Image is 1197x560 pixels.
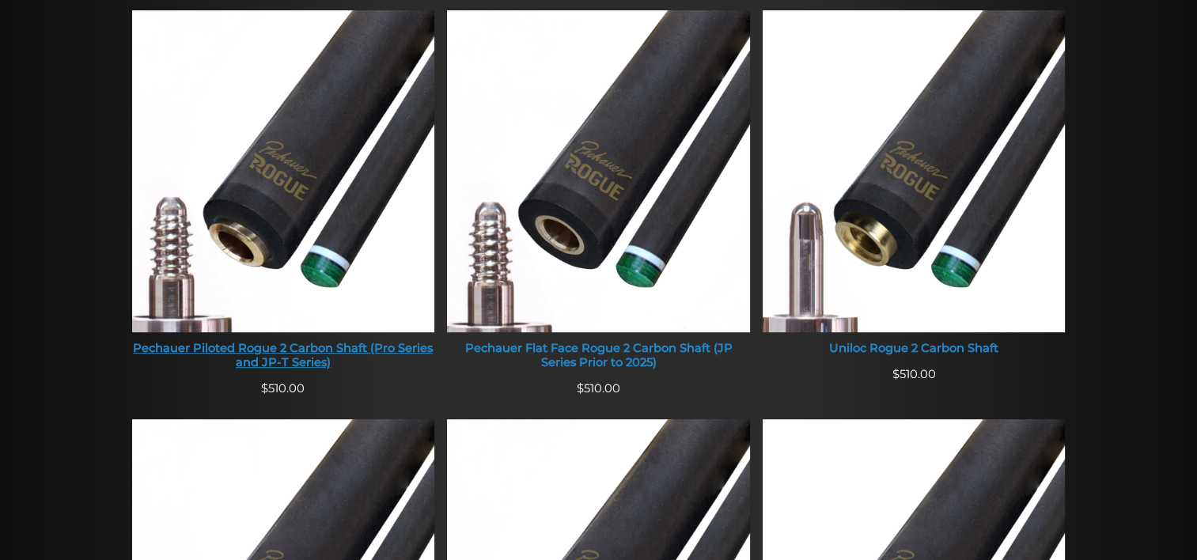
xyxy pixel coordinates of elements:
span: $ [261,381,268,395]
img: Pechauer Piloted Rogue 2 Carbon Shaft (Pro Series and JP-T Series) [132,10,435,332]
a: Uniloc Rogue 2 Carbon Shaft Uniloc Rogue 2 Carbon Shaft [763,10,1066,365]
span: 510.00 [892,367,936,381]
div: Uniloc Rogue 2 Carbon Shaft [763,342,1066,356]
a: Pechauer Flat Face Rogue 2 Carbon Shaft (JP Series Prior to 2025) Pechauer Flat Face Rogue 2 Carb... [447,10,750,380]
div: Pechauer Piloted Rogue 2 Carbon Shaft (Pro Series and JP-T Series) [132,342,435,369]
div: Pechauer Flat Face Rogue 2 Carbon Shaft (JP Series Prior to 2025) [447,342,750,369]
span: 510.00 [577,381,620,395]
a: Pechauer Piloted Rogue 2 Carbon Shaft (Pro Series and JP-T Series) Pechauer Piloted Rogue 2 Carbo... [132,10,435,380]
span: $ [577,381,584,395]
span: 510.00 [261,381,305,395]
img: Uniloc Rogue 2 Carbon Shaft [763,10,1066,332]
span: $ [892,367,900,381]
img: Pechauer Flat Face Rogue 2 Carbon Shaft (JP Series Prior to 2025) [447,10,750,332]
